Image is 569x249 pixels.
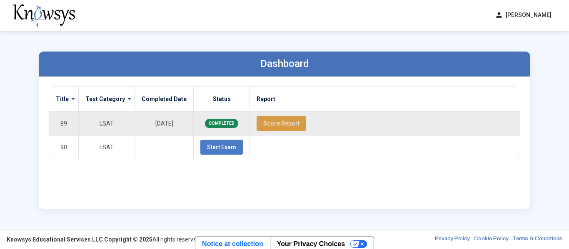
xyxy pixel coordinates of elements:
[12,4,75,27] img: knowsys-logo.png
[49,111,79,135] td: 89
[205,119,238,128] span: COMPLETED
[257,116,306,131] button: Score Report
[474,235,509,244] a: Cookie Policy
[250,87,520,112] th: Report
[56,95,69,103] label: Title
[79,111,135,135] td: LSAT
[85,95,125,103] label: Test Category
[207,144,236,150] span: Start Exam
[513,235,562,244] a: Terms & Conditions
[490,8,557,22] button: person[PERSON_NAME]
[142,95,187,103] label: Completed Date
[7,235,201,244] div: All rights reserved.
[200,140,243,155] button: Start Exam
[194,87,250,112] th: Status
[435,235,470,244] a: Privacy Policy
[260,58,309,69] label: Dashboard
[263,120,299,127] span: Score Report
[49,135,79,159] td: 90
[79,135,135,159] td: LSAT
[7,236,152,243] strong: Knowsys Educational Services LLC Copyright © 2025
[135,111,194,135] td: [DATE]
[495,11,503,20] span: person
